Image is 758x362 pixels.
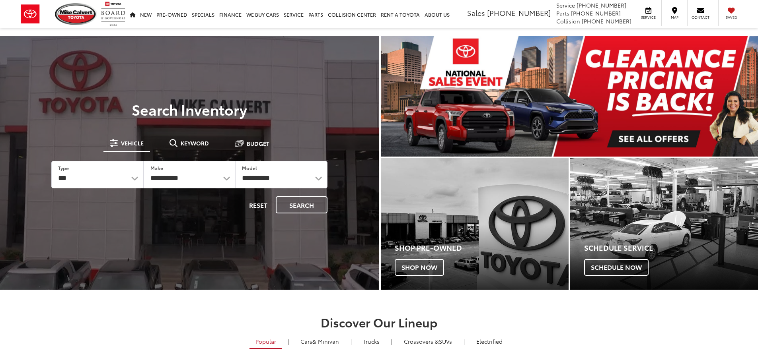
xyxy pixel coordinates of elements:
span: Vehicle [121,140,144,146]
h4: Shop Pre-Owned [395,244,569,252]
span: Keyword [181,140,209,146]
span: [PHONE_NUMBER] [487,8,551,18]
span: Budget [247,141,269,146]
h3: Search Inventory [33,101,346,117]
li: | [349,337,354,345]
span: Schedule Now [584,259,649,276]
span: Sales [467,8,485,18]
div: Toyota [570,158,758,290]
span: Collision [556,17,580,25]
h2: Discover Our Lineup [99,316,660,329]
button: Reset [242,196,274,213]
a: Electrified [470,335,509,348]
span: [PHONE_NUMBER] [577,1,626,9]
span: [PHONE_NUMBER] [582,17,631,25]
a: SUVs [398,335,458,348]
label: Type [58,165,69,171]
li: | [389,337,394,345]
span: Shop Now [395,259,444,276]
img: Mike Calvert Toyota [55,3,97,25]
h4: Schedule Service [584,244,758,252]
div: Toyota [381,158,569,290]
span: Crossovers & [404,337,439,345]
a: Schedule Service Schedule Now [570,158,758,290]
a: Popular [249,335,282,349]
span: Contact [692,15,709,20]
span: [PHONE_NUMBER] [571,9,621,17]
label: Model [242,165,257,171]
a: Shop Pre-Owned Shop Now [381,158,569,290]
button: Search [276,196,327,213]
span: Service [556,1,575,9]
span: & Minivan [312,337,339,345]
span: Parts [556,9,569,17]
li: | [286,337,291,345]
span: Map [666,15,683,20]
li: | [462,337,467,345]
a: Cars [294,335,345,348]
span: Saved [723,15,740,20]
span: Service [639,15,657,20]
a: Trucks [357,335,386,348]
label: Make [150,165,163,171]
